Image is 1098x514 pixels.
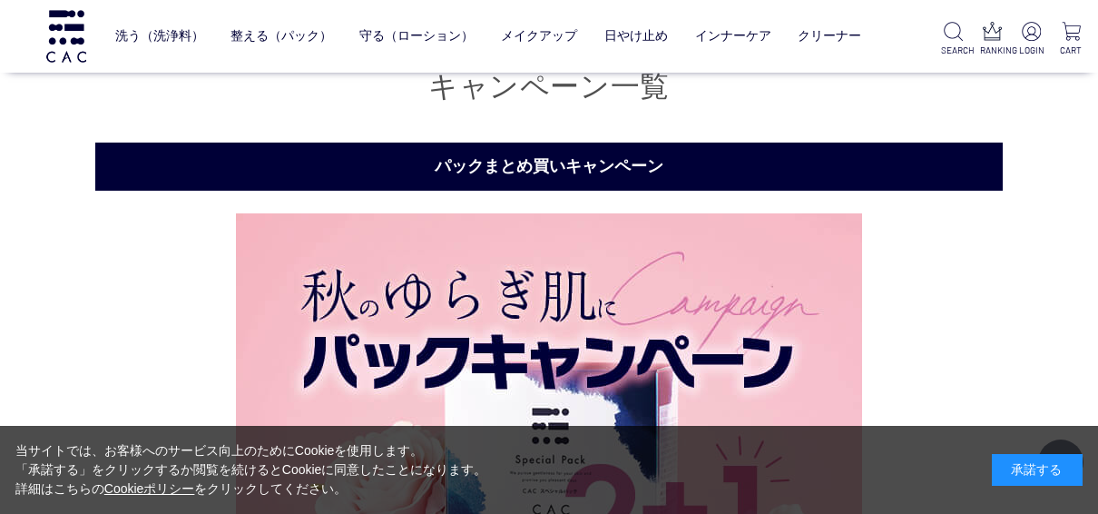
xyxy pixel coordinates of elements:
[695,15,771,58] a: インナーケア
[95,143,1003,191] h2: パックまとめ買いキャンペーン
[980,44,1005,57] p: RANKING
[501,15,577,58] a: メイクアップ
[1058,22,1083,57] a: CART
[1019,22,1044,57] a: LOGIN
[1058,44,1083,57] p: CART
[44,10,89,62] img: logo
[230,15,332,58] a: 整える（パック）
[992,454,1083,486] div: 承諾する
[1019,44,1044,57] p: LOGIN
[95,67,1003,106] h1: キャンペーン一覧
[15,441,487,499] div: 当サイトでは、お客様へのサービス向上のためにCookieを使用します。 「承諾する」をクリックするか閲覧を続けるとCookieに同意したことになります。 詳細はこちらの をクリックしてください。
[941,22,966,57] a: SEARCH
[359,15,474,58] a: 守る（ローション）
[115,15,204,58] a: 洗う（洗浄料）
[980,22,1005,57] a: RANKING
[941,44,966,57] p: SEARCH
[604,15,668,58] a: 日やけ止め
[798,15,861,58] a: クリーナー
[104,481,195,496] a: Cookieポリシー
